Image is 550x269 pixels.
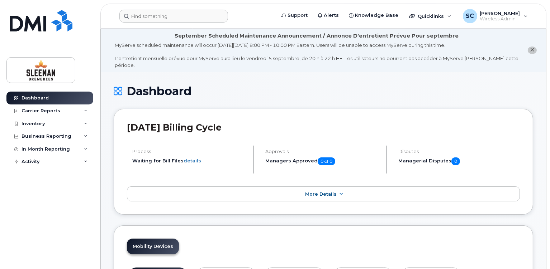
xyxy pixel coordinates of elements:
div: MyServe scheduled maintenance will occur [DATE][DATE] 8:00 PM - 10:00 PM Eastern. Users will be u... [115,42,518,68]
h4: Disputes [398,149,520,154]
span: More Details [305,191,337,197]
h4: Process [132,149,247,154]
div: September Scheduled Maintenance Announcement / Annonce D'entretient Prévue Pour septembre [175,32,459,40]
button: close notification [528,47,537,54]
h2: [DATE] Billing Cycle [127,122,520,133]
a: Mobility Devices [127,239,179,254]
h4: Approvals [265,149,380,154]
h5: Managers Approved [265,157,380,165]
h1: Dashboard [114,85,533,97]
span: 0 [451,157,460,165]
li: Waiting for Bill Files [132,157,247,164]
span: 0 of 0 [318,157,335,165]
a: details [184,158,201,163]
h5: Managerial Disputes [398,157,520,165]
